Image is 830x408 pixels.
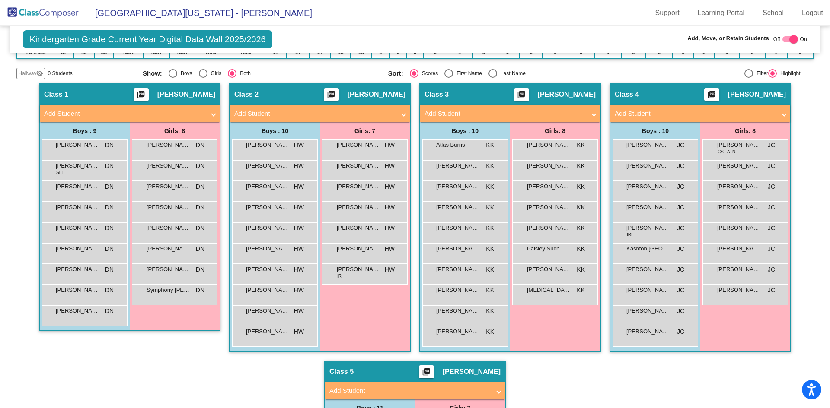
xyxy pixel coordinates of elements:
[527,265,570,274] span: [PERSON_NAME]
[436,286,479,294] span: [PERSON_NAME]
[626,244,670,253] span: Kashton [GEOGRAPHIC_DATA]
[497,70,526,77] div: Last Name
[56,244,99,253] span: [PERSON_NAME]
[615,109,776,119] mat-panel-title: Add Student
[236,70,251,77] div: Both
[143,70,162,77] span: Show:
[728,90,786,99] span: [PERSON_NAME]
[486,182,494,191] span: KK
[56,265,99,274] span: [PERSON_NAME]
[56,307,99,315] span: [PERSON_NAME]
[436,224,479,232] span: [PERSON_NAME]
[677,265,684,274] span: JC
[677,161,684,171] span: JC
[105,182,114,191] span: DN
[385,265,395,274] span: HW
[246,203,289,212] span: [PERSON_NAME]
[453,70,482,77] div: First Name
[768,141,775,150] span: JC
[418,70,438,77] div: Scores
[717,244,760,253] span: [PERSON_NAME]
[246,141,289,149] span: [PERSON_NAME]
[56,182,99,191] span: [PERSON_NAME]
[436,203,479,212] span: [PERSON_NAME]
[436,161,479,170] span: [PERSON_NAME]
[768,244,775,253] span: JC
[207,70,222,77] div: Girls
[294,161,304,171] span: HW
[385,224,395,233] span: HW
[294,307,304,316] span: HW
[577,286,585,295] span: KK
[717,182,760,191] span: [PERSON_NAME]
[577,224,585,233] span: KK
[677,224,684,233] span: JC
[56,224,99,232] span: [PERSON_NAME]
[337,265,380,274] span: [PERSON_NAME]
[626,224,670,232] span: [PERSON_NAME]
[717,224,760,232] span: [PERSON_NAME]
[768,182,775,191] span: JC
[486,161,494,171] span: KK
[420,105,600,122] mat-expansion-panel-header: Add Student
[718,149,735,155] span: CST ATN
[294,244,304,253] span: HW
[329,367,354,376] span: Class 5
[105,224,114,233] span: DN
[329,386,490,396] mat-panel-title: Add Student
[105,286,114,295] span: DN
[510,122,600,139] div: Girls: 8
[36,70,43,77] mat-icon: visibility_off
[626,161,670,170] span: [PERSON_NAME]
[230,122,320,139] div: Boys : 10
[615,90,639,99] span: Class 4
[147,286,190,294] span: Symphony [PERSON_NAME]
[337,244,380,253] span: [PERSON_NAME]
[134,88,149,101] button: Print Students Details
[56,169,63,176] span: SLI
[436,141,479,149] span: Atlas Burns
[610,105,790,122] mat-expansion-panel-header: Add Student
[420,122,510,139] div: Boys : 10
[436,182,479,191] span: [PERSON_NAME]
[196,286,204,295] span: DN
[348,90,405,99] span: [PERSON_NAME]
[577,265,585,274] span: KK
[44,109,205,119] mat-panel-title: Add Student
[196,265,204,274] span: DN
[196,224,204,233] span: DN
[577,203,585,212] span: KK
[147,182,190,191] span: [PERSON_NAME]
[147,203,190,212] span: [PERSON_NAME]
[627,231,632,238] span: IRI
[626,286,670,294] span: [PERSON_NAME]
[527,244,570,253] span: Paisley Such
[105,161,114,171] span: DN
[147,265,190,274] span: [PERSON_NAME]
[626,327,670,336] span: [PERSON_NAME] [PERSON_NAME]
[294,203,304,212] span: HW
[246,182,289,191] span: [PERSON_NAME]
[136,90,146,102] mat-icon: picture_as_pdf
[385,203,395,212] span: HW
[294,327,304,336] span: HW
[777,70,801,77] div: Highlight
[294,182,304,191] span: HW
[385,182,395,191] span: HW
[337,161,380,170] span: [PERSON_NAME]
[196,244,204,253] span: DN
[246,307,289,315] span: [PERSON_NAME]
[516,90,527,102] mat-icon: picture_as_pdf
[294,286,304,295] span: HW
[527,203,570,212] span: [PERSON_NAME]
[326,90,336,102] mat-icon: picture_as_pdf
[86,6,312,20] span: [GEOGRAPHIC_DATA][US_STATE] - [PERSON_NAME]
[105,141,114,150] span: DN
[527,182,570,191] span: [PERSON_NAME]
[325,382,505,399] mat-expansion-panel-header: Add Student
[756,6,791,20] a: School
[514,88,529,101] button: Print Students Details
[177,70,192,77] div: Boys
[443,367,501,376] span: [PERSON_NAME]
[246,161,289,170] span: [PERSON_NAME]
